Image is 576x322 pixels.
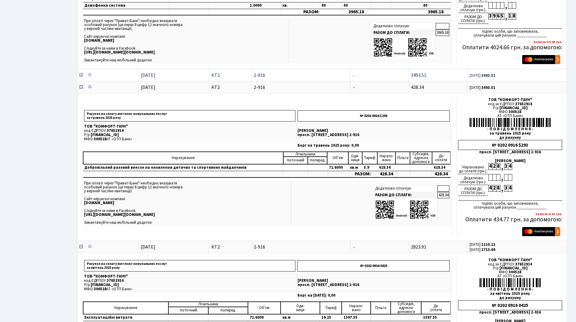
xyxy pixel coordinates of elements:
[91,282,119,288] span: [FINANCIAL_ID]
[254,245,348,249] span: 2-916
[421,2,450,9] td: 40
[458,174,488,185] div: Додатково сплачую (грн.):
[248,314,281,321] td: 72.6000
[421,9,450,15] td: 3965.18
[458,262,562,266] div: код за ЄДРПОУ:
[458,216,562,223] h5: Оплатити 434.77 грн. за допомогою:
[84,110,295,122] p: Рахунок на сплату житлово-комунальних послуг за травень 2025 року
[458,274,562,278] div: АТ «ОТП Банк»
[320,314,342,321] td: 19.25
[308,157,327,164] td: поперед.
[515,101,532,107] span: 37652914
[515,262,532,267] span: 37652914
[211,245,249,249] span: КТ2
[84,200,114,206] b: [DOMAIN_NAME]
[458,127,562,131] div: - П О В І Д О М Л Е Н Н Я -
[458,200,562,210] div: підпис особи, що заповнювала, сплачувала цей рахунок ______________
[283,157,308,164] td: поточний
[298,260,450,272] p: № 0202 0916 0425
[492,163,496,170] div: 2
[496,185,500,192] div: 8
[248,2,281,9] td: 1.0000
[421,302,450,314] td: До cплати
[254,85,348,90] span: 2-916
[500,13,504,20] div: 5
[508,163,512,170] div: 4
[470,247,495,252] small: [DATE]:
[458,132,562,135] div: за травень 2025 року
[458,311,562,314] div: просп. [STREET_ADDRESS] 2-916
[84,133,295,137] p: Р/р:
[94,136,106,142] span: 300528
[298,110,450,122] p: № 0202 0916 $293
[458,150,562,154] div: просп. [STREET_ADDRESS] 2-916
[481,247,495,252] b: 1713.69
[458,159,562,163] div: [PERSON_NAME]
[84,287,295,291] p: МФО: АТ «ОТП Банк»
[83,2,168,9] td: Домофонна система
[496,163,500,170] div: 8
[298,283,450,287] p: просп. [STREET_ADDRESS] 2-916
[458,106,562,110] div: Р/р:
[281,9,342,15] td: РАЗОМ:
[421,314,450,321] td: 1397.55
[458,163,488,174] div: Нараховано до сплати (грн.):
[94,286,106,292] span: 300528
[488,163,492,170] div: 4
[208,307,248,314] td: поперед.
[458,102,562,106] div: код за ЄДРПОУ:
[281,2,320,9] td: кв.
[84,212,155,217] b: [URL][DOMAIN_NAME][DOMAIN_NAME]
[496,13,500,20] div: 6
[373,37,434,57] img: apps-qrcodes.png
[371,302,391,314] td: Пільга
[320,302,342,314] td: Тариф
[342,314,371,321] td: 1397.55
[470,73,495,78] small: [DATE]:
[458,270,562,274] div: МФО:
[141,72,155,79] span: [DATE]
[458,296,562,300] div: до рахунку
[534,40,562,44] b: Комісія: 59.48 грн.
[320,2,342,9] td: 40
[84,125,295,128] p: ТОВ "КОМФОРТ-ТАУН"
[141,244,155,250] span: [DATE]
[410,152,432,164] td: Субсидія, адресна допомога
[500,105,528,111] span: [FINANCIAL_ID]
[84,283,295,287] p: Р/р:
[281,314,320,321] td: кв.м
[141,84,155,91] span: [DATE]
[411,84,424,91] span: 428.34
[353,72,355,79] span: -
[211,85,249,90] span: КТ2
[458,300,562,310] div: № 0202 0916 0425
[375,200,436,220] img: apps-qrcodes.png
[211,73,249,78] span: КТ2
[504,2,508,9] div: ,
[500,185,504,192] div: ,
[84,50,155,55] b: [URL][DOMAIN_NAME][DOMAIN_NAME]
[327,152,348,164] td: Об'єм
[470,85,495,90] small: [DATE]:
[83,164,283,171] td: Добровільний разовий внесок на оновлення дитячих та спортивних майданчиків
[512,13,516,20] div: 8
[298,279,450,283] p: [PERSON_NAME]
[432,164,451,171] td: 428.34
[458,292,562,296] div: за квітень 2025 року
[535,212,562,216] b: Комісія: 6.43 грн.
[395,152,410,164] td: Пільга
[458,13,488,24] div: РАЗОМ ДО СПЛАТИ (грн.):
[283,152,327,157] td: Лічильники
[84,137,295,141] p: МФО: АТ «ОТП Банк»
[362,164,377,171] td: 5.9
[458,2,488,13] div: Додатково сплачую (грн.):
[432,152,451,164] td: До cплати
[83,180,291,226] td: При оплаті через "Приват-Банк" необхідно вказувати особовий рахунок (це перші 8 цифр 12-значного ...
[522,55,560,64] img: Masterpass
[298,129,450,133] p: [PERSON_NAME]
[504,163,508,170] div: 3
[458,98,562,102] div: ТОВ "КОМФОРТ-ТАУН"
[508,13,512,20] div: 1
[83,18,289,63] td: При оплаті через "Приват-Банк" необхідно вказувати особовий рахунок (це перші 8 цифр 12-значного ...
[83,314,168,321] td: Експлуатаційні витрати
